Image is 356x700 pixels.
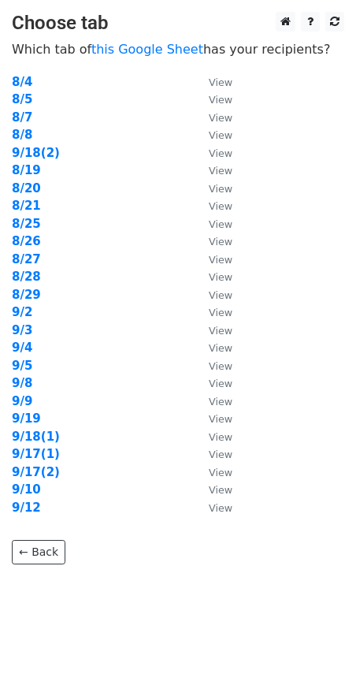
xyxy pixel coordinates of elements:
[12,270,41,284] a: 8/28
[193,501,232,515] a: View
[193,288,232,302] a: View
[193,430,232,444] a: View
[193,252,232,266] a: View
[12,482,41,497] a: 9/10
[12,217,41,231] a: 8/25
[91,42,203,57] a: this Google Sheet
[12,305,32,319] a: 9/2
[193,447,232,461] a: View
[12,234,41,248] a: 8/26
[12,465,60,479] a: 9/17(2)
[12,75,32,89] a: 8/4
[12,394,32,408] a: 9/9
[193,110,232,125] a: View
[209,467,232,478] small: View
[209,254,232,266] small: View
[209,218,232,230] small: View
[12,252,41,266] a: 8/27
[209,307,232,318] small: View
[12,199,41,213] a: 8/21
[209,271,232,283] small: View
[12,163,41,177] a: 8/19
[12,110,32,125] a: 8/7
[12,288,41,302] a: 8/29
[193,163,232,177] a: View
[193,376,232,390] a: View
[12,341,32,355] a: 9/4
[12,376,32,390] a: 9/8
[209,112,232,124] small: View
[209,413,232,425] small: View
[209,147,232,159] small: View
[209,94,232,106] small: View
[193,234,232,248] a: View
[193,270,232,284] a: View
[12,540,65,564] a: ← Back
[12,430,60,444] a: 9/18(1)
[209,342,232,354] small: View
[209,183,232,195] small: View
[209,200,232,212] small: View
[12,128,32,142] a: 8/8
[12,92,32,106] a: 8/5
[12,411,41,426] a: 9/19
[209,378,232,389] small: View
[193,199,232,213] a: View
[12,501,41,515] a: 9/12
[193,465,232,479] a: View
[193,482,232,497] a: View
[193,75,232,89] a: View
[209,396,232,408] small: View
[193,323,232,337] a: View
[193,181,232,195] a: View
[12,181,41,195] a: 8/20
[209,236,232,248] small: View
[209,289,232,301] small: View
[193,217,232,231] a: View
[209,502,232,514] small: View
[12,41,344,58] p: Which tab of has your recipients?
[193,359,232,373] a: View
[193,394,232,408] a: View
[12,146,60,160] a: 9/18(2)
[209,129,232,141] small: View
[209,76,232,88] small: View
[209,360,232,372] small: View
[209,431,232,443] small: View
[193,341,232,355] a: View
[12,447,60,461] a: 9/17(1)
[209,165,232,177] small: View
[193,146,232,160] a: View
[193,305,232,319] a: View
[12,323,32,337] a: 9/3
[209,484,232,496] small: View
[12,12,344,35] h3: Choose tab
[193,128,232,142] a: View
[12,359,32,373] a: 9/5
[193,411,232,426] a: View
